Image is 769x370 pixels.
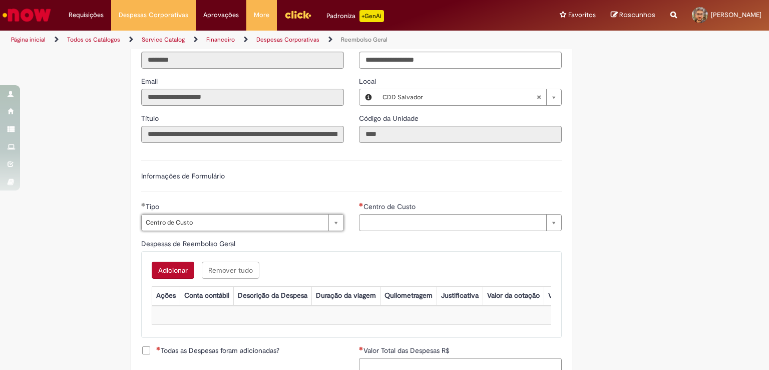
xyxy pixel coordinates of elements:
span: Necessários [359,203,363,207]
label: Somente leitura - Título [141,113,161,123]
a: Despesas Corporativas [256,36,319,44]
span: Rascunhos [619,10,655,20]
a: Reembolso Geral [341,36,388,44]
a: CDD SalvadorLimpar campo Local [377,89,561,105]
a: Limpar campo Centro de Custo [359,214,562,231]
label: Somente leitura - Email [141,76,160,86]
span: Despesas de Reembolso Geral [141,239,237,248]
span: [PERSON_NAME] [711,11,761,19]
span: Todas as Despesas foram adicionadas? [156,345,279,355]
th: Conta contábil [180,286,233,305]
p: +GenAi [359,10,384,22]
span: CDD Salvador [382,89,536,105]
span: Tipo [146,202,161,211]
th: Valor da cotação [483,286,544,305]
span: Necessários [156,346,161,350]
label: Somente leitura - Código da Unidade [359,113,421,123]
span: Centro de Custo [363,202,418,211]
button: Local, Visualizar este registro CDD Salvador [359,89,377,105]
a: Financeiro [206,36,235,44]
input: Email [141,89,344,106]
input: Código da Unidade [359,126,562,143]
th: Ações [152,286,180,305]
button: Add a row for Despesas de Reembolso Geral [152,262,194,279]
th: Valor por Litro [544,286,597,305]
a: Página inicial [11,36,46,44]
span: Centro de Custo [146,215,323,231]
span: Local [359,77,378,86]
span: Somente leitura - Título [141,114,161,123]
abbr: Limpar campo Local [531,89,546,105]
span: Somente leitura - Email [141,77,160,86]
span: Requisições [69,10,104,20]
span: Despesas Corporativas [119,10,188,20]
input: ID [141,52,344,69]
span: Valor Total das Despesas R$ [363,346,452,355]
input: Título [141,126,344,143]
th: Descrição da Despesa [233,286,311,305]
th: Duração da viagem [311,286,380,305]
img: click_logo_yellow_360x200.png [284,7,311,22]
th: Justificativa [437,286,483,305]
span: More [254,10,269,20]
span: Obrigatório Preenchido [141,203,146,207]
label: Informações de Formulário [141,171,225,180]
div: Padroniza [326,10,384,22]
span: Favoritos [568,10,596,20]
a: Rascunhos [611,11,655,20]
th: Quilometragem [380,286,437,305]
span: Necessários [359,346,363,350]
span: Aprovações [203,10,239,20]
span: Somente leitura - Código da Unidade [359,114,421,123]
a: Service Catalog [142,36,185,44]
input: Telefone de Contato [359,52,562,69]
a: Todos os Catálogos [67,36,120,44]
ul: Trilhas de página [8,31,505,49]
img: ServiceNow [1,5,53,25]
